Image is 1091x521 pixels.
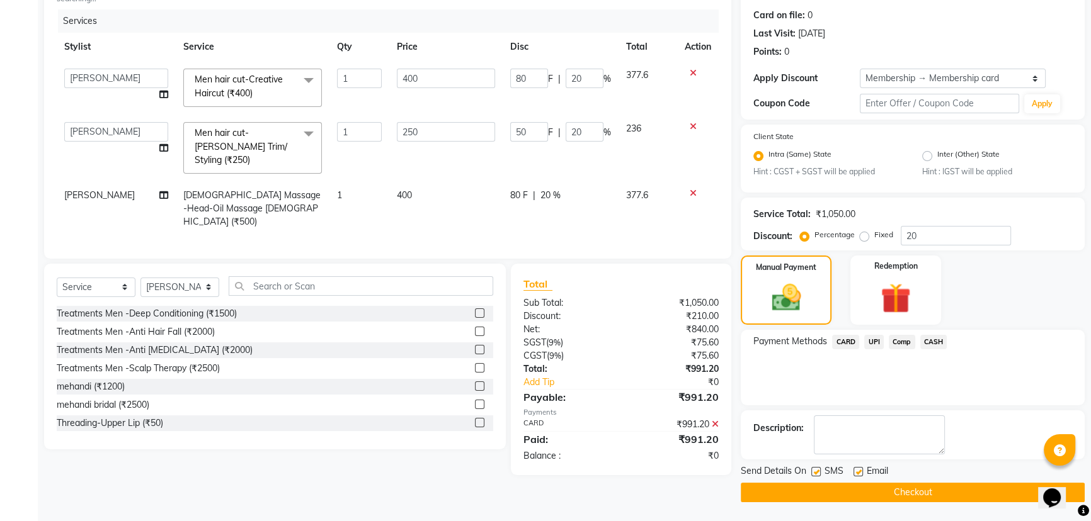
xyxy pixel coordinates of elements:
[548,72,553,86] span: F
[523,350,547,361] span: CGST
[1024,94,1060,113] button: Apply
[825,464,843,480] span: SMS
[798,27,825,40] div: [DATE]
[514,336,621,349] div: ( )
[549,350,561,361] span: 9%
[621,432,728,447] div: ₹991.20
[57,325,215,339] div: Treatments Men -Anti Hair Fall (₹2000)
[621,418,728,431] div: ₹991.20
[874,260,918,272] label: Redemption
[603,72,611,86] span: %
[514,449,621,462] div: Balance :
[329,33,389,61] th: Qty
[621,449,728,462] div: ₹0
[753,422,804,435] div: Description:
[64,189,135,201] span: [PERSON_NAME]
[514,323,621,336] div: Net:
[533,189,535,202] span: |
[514,349,621,362] div: ( )
[514,296,621,310] div: Sub Total:
[753,9,805,22] div: Card on file:
[814,229,855,240] label: Percentage
[57,398,149,412] div: mehandi bridal (₹2500)
[514,418,621,431] div: CARD
[621,296,728,310] div: ₹1,050.00
[784,45,789,59] div: 0
[677,33,719,61] th: Action
[57,417,163,430] div: Threading-Upper Lip (₹50)
[639,376,728,389] div: ₹0
[250,154,256,165] a: x
[540,189,561,202] span: 20 %
[626,69,648,81] span: 377.6
[397,189,412,201] span: 400
[183,189,321,227] span: [DEMOGRAPHIC_DATA] Massage -Head-Oil Massage [DEMOGRAPHIC_DATA] (₹500)
[867,464,888,480] span: Email
[621,389,728,405] div: ₹991.20
[763,281,810,314] img: _cash.svg
[741,464,806,480] span: Send Details On
[922,166,1072,177] small: Hint : IGST will be applied
[626,123,641,134] span: 236
[58,9,728,33] div: Services
[753,97,860,110] div: Coupon Code
[937,148,1000,164] label: Inter (Other) State
[603,126,611,139] span: %
[195,127,287,165] span: Men hair cut-[PERSON_NAME] Trim/ Styling (₹250)
[514,432,621,447] div: Paid:
[621,336,728,349] div: ₹75.60
[753,72,860,85] div: Apply Discount
[389,33,503,61] th: Price
[523,407,719,418] div: Payments
[229,276,493,296] input: Search or Scan
[523,277,552,291] span: Total
[753,166,903,177] small: Hint : CGST + SGST will be applied
[889,335,915,349] span: Comp
[57,344,253,357] div: Treatments Men -Anti [MEDICAL_DATA] (₹2000)
[57,307,237,320] div: Treatments Men -Deep Conditioning (₹1500)
[514,362,621,376] div: Total:
[510,189,528,202] span: 80 F
[195,74,283,98] span: Men hair cut-Creative Haircut (₹400)
[860,94,1019,113] input: Enter Offer / Coupon Code
[864,335,884,349] span: UPI
[753,45,782,59] div: Points:
[753,27,796,40] div: Last Visit:
[548,126,553,139] span: F
[558,126,561,139] span: |
[832,335,859,349] span: CARD
[808,9,813,22] div: 0
[57,362,220,375] div: Treatments Men -Scalp Therapy (₹2500)
[874,229,893,240] label: Fixed
[514,310,621,323] div: Discount:
[337,189,342,201] span: 1
[1038,471,1078,508] iframe: chat widget
[816,208,855,221] div: ₹1,050.00
[514,376,639,389] a: Add Tip
[503,33,619,61] th: Disc
[549,337,561,347] span: 9%
[920,335,947,349] span: CASH
[756,262,816,273] label: Manual Payment
[621,362,728,376] div: ₹991.20
[514,389,621,405] div: Payable:
[619,33,677,61] th: Total
[741,483,1085,502] button: Checkout
[176,33,329,61] th: Service
[753,208,811,221] div: Service Total:
[871,279,920,317] img: _gift.svg
[558,72,561,86] span: |
[57,33,176,61] th: Stylist
[253,87,258,99] a: x
[626,189,648,201] span: 377.6
[768,148,831,164] label: Intra (Same) State
[523,337,546,348] span: SGST
[621,323,728,336] div: ₹840.00
[621,349,728,362] div: ₹75.60
[753,335,827,348] span: Payment Methods
[57,380,125,393] div: mehandi (₹1200)
[753,230,792,243] div: Discount:
[753,131,794,142] label: Client State
[621,310,728,323] div: ₹210.00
